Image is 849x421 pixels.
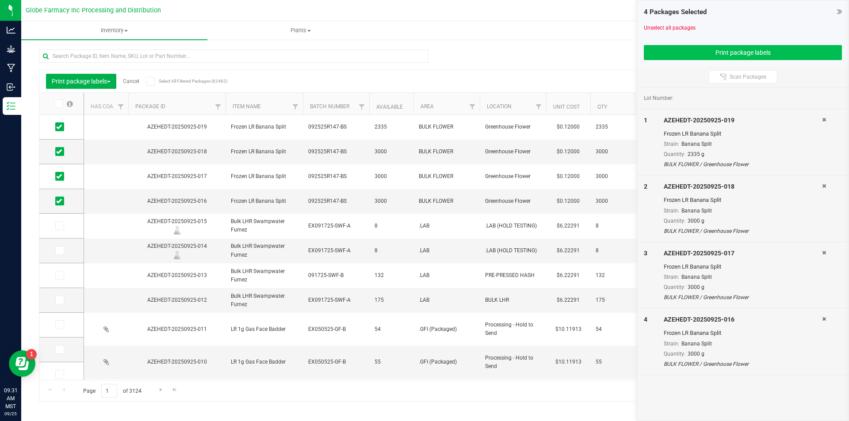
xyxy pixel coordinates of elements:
span: Processing - Hold to Send [485,321,541,338]
span: Greenhouse Flower [485,197,541,205]
div: AZEHEDT-20250925-016 [127,197,227,205]
span: Frozen LR Banana Split [231,172,298,181]
a: Filter [465,99,480,114]
span: 3000 g [688,284,704,290]
span: 55 [375,358,408,366]
input: Search Package ID, Item Name, SKU, Lot or Part Number... [39,49,428,63]
span: Globe Farmacy Inc Processing and Distribution [26,7,161,14]
span: 092525R147-BS [308,148,364,156]
iframe: Resource center unread badge [26,349,37,360]
span: Greenhouse Flower [485,172,541,181]
span: EX091725-SWF-A [308,247,364,255]
span: BULK FLOWER [419,197,474,205]
span: 4 [644,316,647,323]
inline-svg: Inventory [7,102,15,110]
td: $0.12000 [546,164,590,189]
span: Inventory [21,27,207,34]
div: AZEHEDT-20250925-018 [127,148,227,156]
a: Batch Number [310,103,349,110]
span: .LAB [419,296,474,304]
button: Scan Packages [709,70,777,83]
span: 2 [644,183,647,190]
span: 3000 [596,172,629,181]
span: Bulk LHR Swampwater Fumez [231,217,298,234]
span: Processing - Hold to Send [485,354,541,371]
button: Print package labels [46,74,116,89]
span: 175 [596,296,629,304]
span: Banana Split [681,141,712,147]
td: $0.12000 [546,140,590,164]
span: LR 1g Gas Face Badder [231,325,298,334]
td: $0.12000 [546,189,590,214]
div: BULK FLOWER / Greenhouse Flower [664,293,822,301]
td: $0.12000 [546,115,590,140]
span: 3000 g [688,351,704,357]
td: $6.22291 [546,263,590,288]
div: Frozen LR Banana Split [664,329,822,338]
inline-svg: Grow [7,45,15,53]
div: BULK FLOWER / Greenhouse Flower [664,227,822,235]
span: Page of 3124 [76,384,149,398]
div: AZEHEDT-20250925-018 [664,182,822,191]
span: 3000 [375,197,408,205]
inline-svg: Analytics [7,26,15,34]
span: 8 [596,222,629,230]
td: $10.11913 [546,313,590,346]
span: .GFI (Packaged) [419,325,474,334]
span: 3000 g [688,218,704,224]
a: Qty [597,104,607,110]
span: Banana Split [681,341,712,347]
div: AZEHEDT-20250925-016 [664,315,822,324]
span: 8 [375,247,408,255]
a: Go to the next page [154,384,167,396]
span: EX091725-SWF-A [308,222,364,230]
div: Frozen LR Banana Split [664,129,822,138]
div: AZEHEDT-20250925-013 [127,271,227,280]
a: Filter [288,99,303,114]
span: Quantity: [664,218,685,224]
span: .LAB (HOLD TESTING) [485,222,541,230]
div: AZEHEDT-20250925-015 [127,217,227,235]
div: Frozen LR Banana Split [664,262,822,271]
span: 55 [596,358,629,366]
span: Print package labels [52,78,111,85]
a: Unselect all packages [644,25,696,31]
p: 09:31 AM MST [4,387,17,410]
span: Bulk LHR Swampwater Fumez [231,267,298,284]
span: Plants [208,27,393,34]
div: AZEHEDT-20250925-019 [127,123,227,131]
span: Banana Split [681,208,712,214]
span: Lot Number: [644,94,673,102]
span: BULK LHR [485,296,541,304]
a: Cancel [123,78,139,84]
div: AZEHEDT-20250925-019 [664,116,822,125]
span: 8 [596,247,629,255]
span: Select all records on this page [67,101,73,107]
span: Strain: [664,141,679,147]
a: Plants [207,21,394,40]
p: 09/25 [4,410,17,417]
span: 092525R147-BS [308,123,364,131]
span: 8 [375,222,408,230]
button: Print package labels [644,45,842,60]
span: .LAB [419,247,474,255]
span: 091725-SWF-B [308,271,364,280]
div: AZEHEDT-20250925-012 [127,296,227,304]
span: Quantity: [664,151,685,157]
input: 1 [101,384,117,398]
span: Quantity: [664,351,685,357]
span: LR 1g Gas Face Badder [231,358,298,366]
td: $6.22291 [546,288,590,313]
span: 132 [596,271,629,280]
a: Item Name [233,103,261,110]
span: Greenhouse Flower [485,123,541,131]
span: 2335 [596,123,629,131]
span: 092525R147-BS [308,197,364,205]
span: 2335 g [688,151,704,157]
span: BULK FLOWER [419,148,474,156]
div: AZEHEDT-20250925-011 [127,325,227,334]
a: Filter [114,99,128,114]
span: BULK FLOWER [419,172,474,181]
span: EX050525-GF-B [308,358,364,366]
